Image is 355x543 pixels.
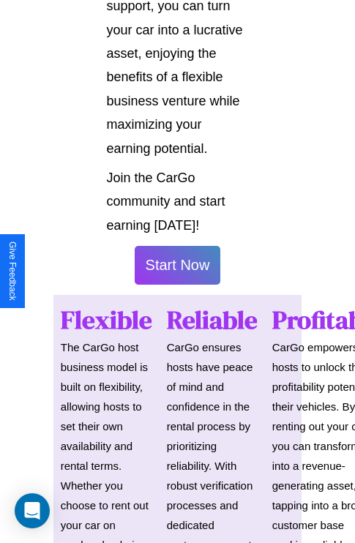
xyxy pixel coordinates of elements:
button: Start Now [135,246,221,285]
p: Join the CarGo community and start earning [DATE]! [107,166,249,237]
div: Give Feedback [7,241,18,301]
h1: Reliable [167,302,258,337]
h1: Flexible [61,302,152,337]
div: Open Intercom Messenger [15,493,50,528]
